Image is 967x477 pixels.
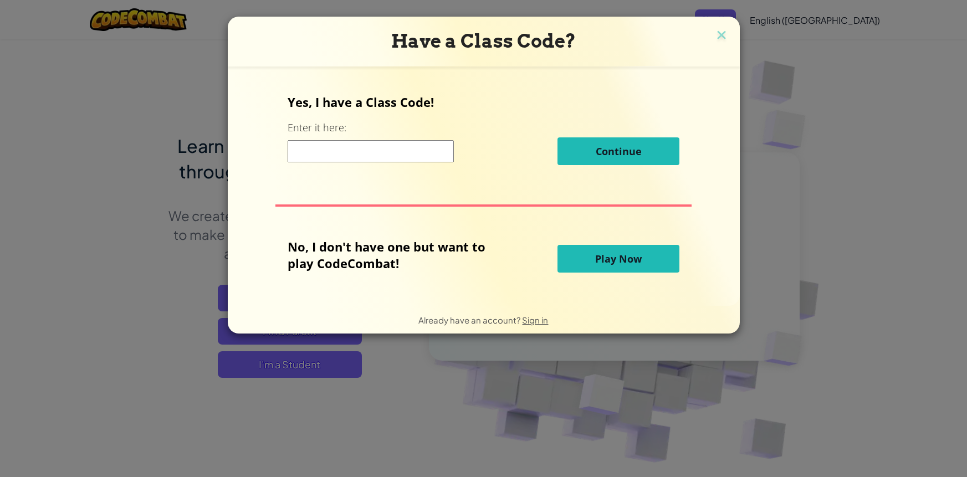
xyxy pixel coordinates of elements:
[419,315,523,325] span: Already have an account?
[288,121,346,135] label: Enter it here:
[288,238,502,271] p: No, I don't have one but want to play CodeCombat!
[523,315,549,325] a: Sign in
[557,137,679,165] button: Continue
[714,28,729,44] img: close icon
[391,30,576,52] span: Have a Class Code?
[557,245,679,273] button: Play Now
[288,94,679,110] p: Yes, I have a Class Code!
[596,145,642,158] span: Continue
[595,252,642,265] span: Play Now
